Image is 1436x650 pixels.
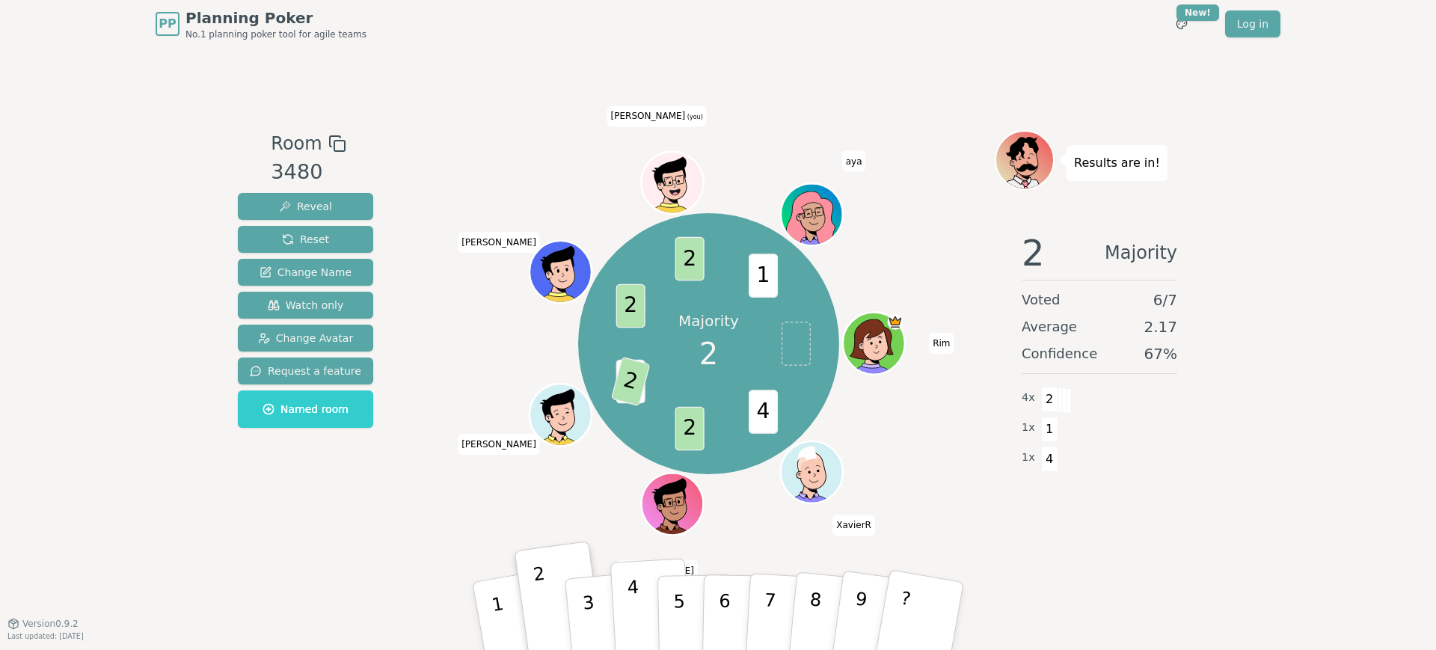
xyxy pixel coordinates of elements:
[238,226,373,253] button: Reset
[675,407,704,451] span: 2
[238,292,373,319] button: Watch only
[250,364,361,378] span: Request a feature
[616,284,645,328] span: 2
[458,434,540,455] span: Click to change your name
[271,157,346,188] div: 3480
[1074,153,1160,174] p: Results are in!
[1022,390,1035,406] span: 4 x
[1022,316,1077,337] span: Average
[238,390,373,428] button: Named room
[1153,289,1177,310] span: 6 / 7
[238,193,373,220] button: Reveal
[1105,235,1177,271] span: Majority
[1022,343,1097,364] span: Confidence
[842,151,866,172] span: Click to change your name
[1225,10,1280,37] a: Log in
[1041,447,1058,472] span: 4
[749,390,778,434] span: 4
[1041,387,1058,412] span: 2
[238,259,373,286] button: Change Name
[279,199,332,214] span: Reveal
[268,298,344,313] span: Watch only
[185,28,366,40] span: No.1 planning poker tool for agile teams
[22,618,79,630] span: Version 0.9.2
[258,331,354,346] span: Change Avatar
[1022,235,1045,271] span: 2
[1041,417,1058,442] span: 1
[1022,420,1035,436] span: 1 x
[616,560,698,581] span: Click to change your name
[271,130,322,157] span: Room
[159,15,176,33] span: PP
[185,7,366,28] span: Planning Poker
[607,106,707,127] span: Click to change your name
[1022,450,1035,466] span: 1 x
[260,265,352,280] span: Change Name
[156,7,366,40] a: PPPlanning PokerNo.1 planning poker tool for agile teams
[887,314,903,330] span: Rim is the host
[282,232,329,247] span: Reset
[1168,10,1195,37] button: New!
[263,402,349,417] span: Named room
[1144,343,1177,364] span: 67 %
[749,254,778,298] span: 1
[7,632,84,640] span: Last updated: [DATE]
[929,333,954,354] span: Click to change your name
[675,237,704,281] span: 2
[7,618,79,630] button: Version0.9.2
[458,232,540,253] span: Click to change your name
[1022,289,1061,310] span: Voted
[610,357,650,407] span: 2
[685,114,703,121] span: (you)
[642,154,701,212] button: Click to change your avatar
[1176,4,1219,21] div: New!
[238,325,373,352] button: Change Avatar
[532,563,554,645] p: 2
[1144,316,1177,337] span: 2.17
[699,331,718,376] span: 2
[238,358,373,384] button: Request a feature
[832,515,875,536] span: Click to change your name
[678,310,739,331] p: Majority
